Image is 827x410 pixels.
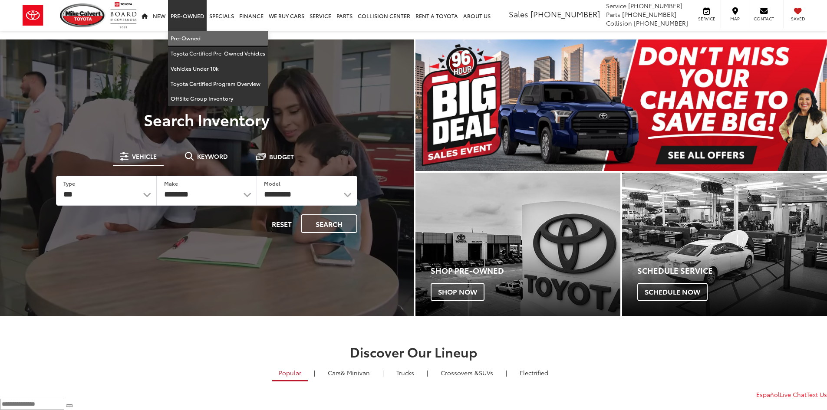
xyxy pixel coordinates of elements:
a: Text Us [807,390,827,399]
div: Toyota [415,173,620,316]
a: Toyota Certified Program Overview [168,76,268,92]
a: OffSite Group Inventory [168,91,268,106]
div: Toyota [622,173,827,316]
span: Shop Now [431,283,484,301]
a: Vehicles Under 10k [168,61,268,76]
img: Mike Calvert Toyota [60,3,106,27]
button: Send [66,404,73,407]
h2: Discover Our Lineup [108,344,720,359]
a: Popular [272,365,308,381]
span: Service [697,16,716,22]
span: Schedule Now [637,283,708,301]
h3: Search Inventory [36,111,377,128]
span: Sales [509,8,528,20]
button: Reset [264,214,299,233]
a: Schedule Service Schedule Now [622,173,827,316]
span: Saved [788,16,807,22]
span: [PHONE_NUMBER] [628,1,682,10]
a: Electrified [513,365,555,380]
a: Español [756,390,780,399]
label: Type [63,180,75,187]
span: [PHONE_NUMBER] [530,8,600,20]
span: Keyword [197,153,228,159]
h4: Schedule Service [637,266,827,275]
label: Model [264,180,280,187]
span: Crossovers & [441,368,479,377]
span: Map [725,16,745,22]
span: Budget [269,154,294,160]
span: Service [606,1,626,10]
a: Pre-Owned [168,31,268,46]
li: | [425,368,430,377]
a: SUVs [434,365,500,380]
a: Shop Pre-Owned Shop Now [415,173,620,316]
a: Trucks [390,365,421,380]
span: & Minivan [341,368,370,377]
span: Vehicle [132,153,157,159]
a: Cars [321,365,376,380]
span: [PHONE_NUMBER] [634,19,688,27]
a: Toyota Certified Pre-Owned Vehicles [168,46,268,61]
a: Live Chat [780,390,807,399]
button: Search [301,214,357,233]
h4: Shop Pre-Owned [431,266,620,275]
li: | [380,368,386,377]
span: Contact [754,16,774,22]
label: Make [164,180,178,187]
span: Parts [606,10,620,19]
span: Collision [606,19,632,27]
span: [PHONE_NUMBER] [622,10,676,19]
li: | [504,368,509,377]
li: | [312,368,317,377]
